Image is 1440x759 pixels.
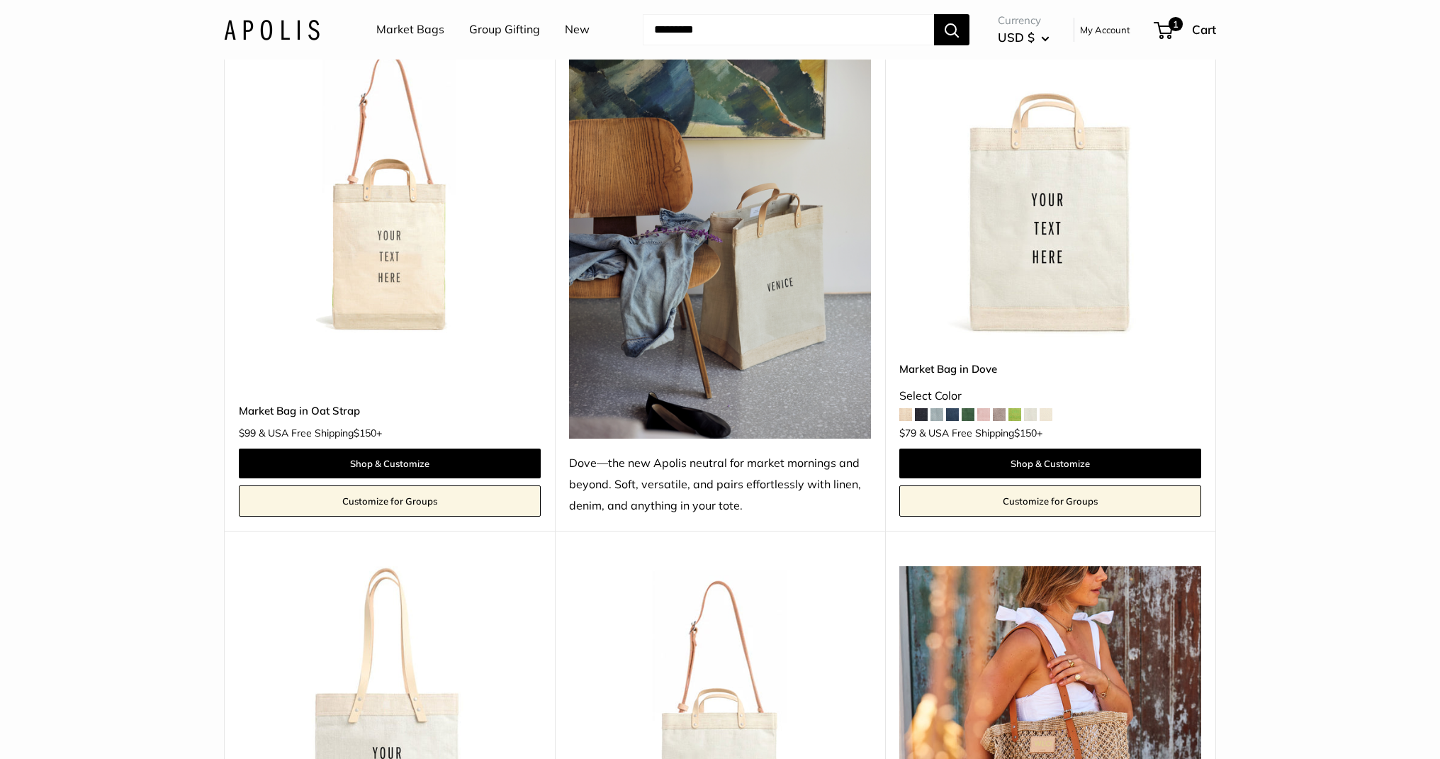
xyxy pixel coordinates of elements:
[239,38,541,340] a: Market Bag in Oat StrapMarket Bag in Oat Strap
[569,38,871,439] img: Dove—the new Apolis neutral for market mornings and beyond. Soft, versatile, and pairs effortless...
[899,386,1201,407] div: Select Color
[1080,21,1130,38] a: My Account
[239,449,541,478] a: Shop & Customize
[376,19,444,40] a: Market Bags
[239,403,541,419] a: Market Bag in Oat Strap
[565,19,590,40] a: New
[469,19,540,40] a: Group Gifting
[11,705,152,748] iframe: Sign Up via Text for Offers
[919,428,1042,438] span: & USA Free Shipping +
[1155,18,1216,41] a: 1 Cart
[224,19,320,40] img: Apolis
[239,427,256,439] span: $99
[998,26,1050,49] button: USD $
[899,427,916,439] span: $79
[643,14,934,45] input: Search...
[934,14,969,45] button: Search
[899,38,1201,340] a: Market Bag in DoveMarket Bag in Dove
[899,485,1201,517] a: Customize for Groups
[998,11,1050,30] span: Currency
[1169,17,1183,31] span: 1
[1014,427,1037,439] span: $150
[239,485,541,517] a: Customize for Groups
[899,449,1201,478] a: Shop & Customize
[354,427,376,439] span: $150
[569,453,871,517] div: Dove—the new Apolis neutral for market mornings and beyond. Soft, versatile, and pairs effortless...
[239,38,541,340] img: Market Bag in Oat Strap
[259,428,382,438] span: & USA Free Shipping +
[899,361,1201,377] a: Market Bag in Dove
[998,30,1035,45] span: USD $
[1192,22,1216,37] span: Cart
[899,38,1201,340] img: Market Bag in Dove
